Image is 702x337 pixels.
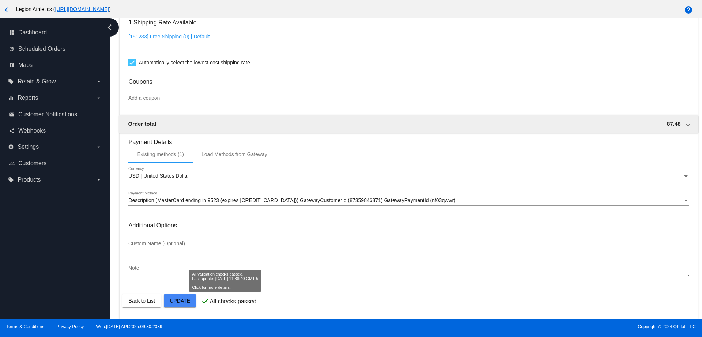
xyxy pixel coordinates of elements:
[18,95,38,101] span: Reports
[18,78,56,85] span: Retain & Grow
[9,111,15,117] i: email
[16,6,111,12] span: Legion Athletics ( )
[8,144,14,150] i: settings
[128,198,689,204] mat-select: Payment Method
[128,197,455,203] span: Description (MasterCard ending in 9523 (expires [CREDIT_CARD_DATA])) GatewayCustomerId (873598468...
[128,241,194,247] input: Custom Name (Optional)
[8,177,14,183] i: local_offer
[667,121,681,127] span: 87.48
[96,95,102,101] i: arrow_drop_down
[6,324,44,329] a: Terms & Conditions
[128,298,155,304] span: Back to List
[128,95,689,101] input: Add a coupon
[9,109,102,120] a: email Customer Notifications
[9,128,15,134] i: share
[9,158,102,169] a: people_outline Customers
[18,177,41,183] span: Products
[18,46,65,52] span: Scheduled Orders
[139,58,250,67] span: Automatically select the lowest cost shipping rate
[18,29,47,36] span: Dashboard
[201,297,210,306] mat-icon: check
[9,62,15,68] i: map
[96,324,162,329] a: Web:[DATE] API:2025.09.30.2039
[18,128,46,134] span: Webhooks
[128,222,689,229] h3: Additional Options
[96,177,102,183] i: arrow_drop_down
[128,173,689,179] mat-select: Currency
[8,79,14,84] i: local_offer
[684,5,693,14] mat-icon: help
[9,46,15,52] i: update
[128,34,210,39] a: [151233] Free Shipping (0) | Default
[128,133,689,145] h3: Payment Details
[18,160,46,167] span: Customers
[164,294,196,307] button: Update
[3,5,12,14] mat-icon: arrow_back
[57,324,84,329] a: Privacy Policy
[128,121,156,127] span: Order total
[9,59,102,71] a: map Maps
[122,294,161,307] button: Back to List
[128,173,189,179] span: USD | United States Dollar
[137,151,184,157] div: Existing methods (1)
[170,298,190,304] span: Update
[9,160,15,166] i: people_outline
[18,62,33,68] span: Maps
[119,115,698,133] mat-expansion-panel-header: Order total 87.48
[8,95,14,101] i: equalizer
[9,27,102,38] a: dashboard Dashboard
[55,6,109,12] a: [URL][DOMAIN_NAME]
[357,324,696,329] span: Copyright © 2024 QPilot, LLC
[128,73,689,85] h3: Coupons
[104,22,116,33] i: chevron_left
[9,125,102,137] a: share Webhooks
[9,30,15,35] i: dashboard
[18,144,39,150] span: Settings
[18,111,77,118] span: Customer Notifications
[9,43,102,55] a: update Scheduled Orders
[96,79,102,84] i: arrow_drop_down
[201,151,267,157] div: Load Methods from Gateway
[210,298,256,305] p: All checks passed
[128,15,196,30] h3: 1 Shipping Rate Available
[96,144,102,150] i: arrow_drop_down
